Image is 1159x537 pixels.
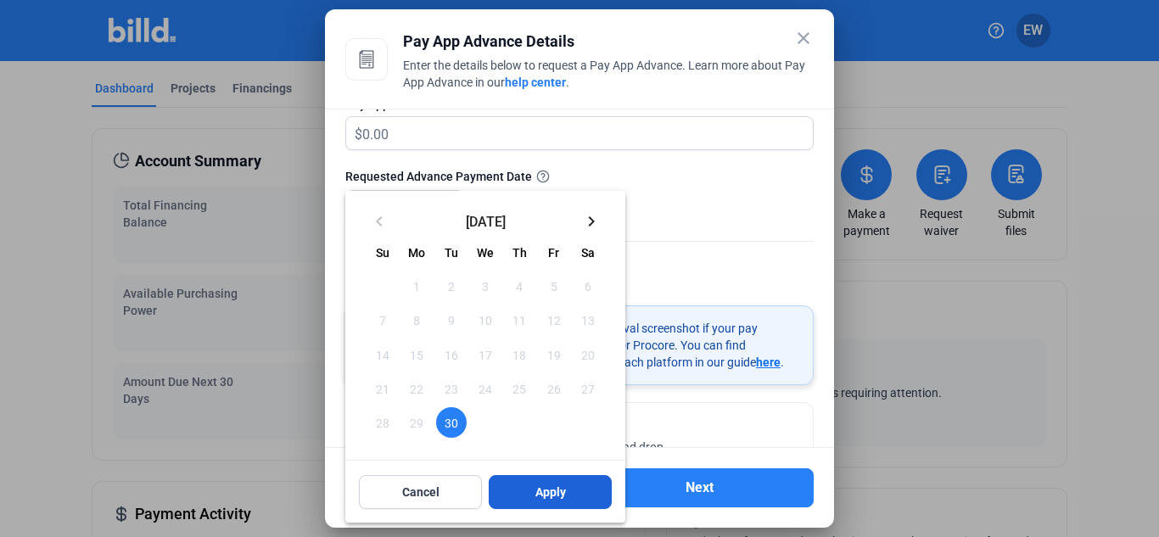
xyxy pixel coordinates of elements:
[401,407,432,438] span: 29
[400,303,434,337] button: September 8, 2025
[396,214,574,227] span: [DATE]
[581,246,595,260] span: Sa
[436,339,467,370] span: 16
[367,339,398,370] span: 14
[571,269,605,303] button: September 6, 2025
[573,373,603,404] span: 27
[436,373,467,404] span: 23
[434,372,468,406] button: September 23, 2025
[536,303,570,337] button: September 12, 2025
[366,338,400,372] button: September 14, 2025
[536,269,570,303] button: September 5, 2025
[401,271,432,301] span: 1
[366,303,400,337] button: September 7, 2025
[434,338,468,372] button: September 16, 2025
[401,373,432,404] span: 22
[434,406,468,439] button: September 30, 2025
[468,338,502,372] button: September 17, 2025
[468,269,502,303] button: September 3, 2025
[366,406,400,439] button: September 28, 2025
[369,211,389,232] mat-icon: keyboard_arrow_left
[400,406,434,439] button: September 29, 2025
[573,339,603,370] span: 20
[571,303,605,337] button: September 13, 2025
[573,305,603,335] span: 13
[401,305,432,335] span: 8
[538,271,568,301] span: 5
[367,407,398,438] span: 28
[538,373,568,404] span: 26
[502,269,536,303] button: September 4, 2025
[408,246,425,260] span: Mo
[470,305,501,335] span: 10
[489,475,612,509] button: Apply
[538,339,568,370] span: 19
[445,246,458,260] span: Tu
[436,271,467,301] span: 2
[538,305,568,335] span: 12
[436,305,467,335] span: 9
[548,246,559,260] span: Fr
[468,303,502,337] button: September 10, 2025
[512,246,527,260] span: Th
[581,211,602,232] mat-icon: keyboard_arrow_right
[502,303,536,337] button: September 11, 2025
[367,305,398,335] span: 7
[504,339,535,370] span: 18
[502,338,536,372] button: September 18, 2025
[400,269,434,303] button: September 1, 2025
[436,407,467,438] span: 30
[359,475,482,509] button: Cancel
[536,338,570,372] button: September 19, 2025
[434,269,468,303] button: September 2, 2025
[367,373,398,404] span: 21
[571,338,605,372] button: September 20, 2025
[400,372,434,406] button: September 22, 2025
[434,303,468,337] button: September 9, 2025
[366,372,400,406] button: September 21, 2025
[504,373,535,404] span: 25
[504,305,535,335] span: 11
[470,339,501,370] span: 17
[573,271,603,301] span: 6
[470,271,501,301] span: 3
[502,372,536,406] button: September 25, 2025
[470,373,501,404] span: 24
[477,246,494,260] span: We
[400,338,434,372] button: September 15, 2025
[376,246,389,260] span: Su
[504,271,535,301] span: 4
[401,339,432,370] span: 15
[536,372,570,406] button: September 26, 2025
[571,372,605,406] button: September 27, 2025
[535,484,566,501] span: Apply
[468,372,502,406] button: September 24, 2025
[402,484,440,501] span: Cancel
